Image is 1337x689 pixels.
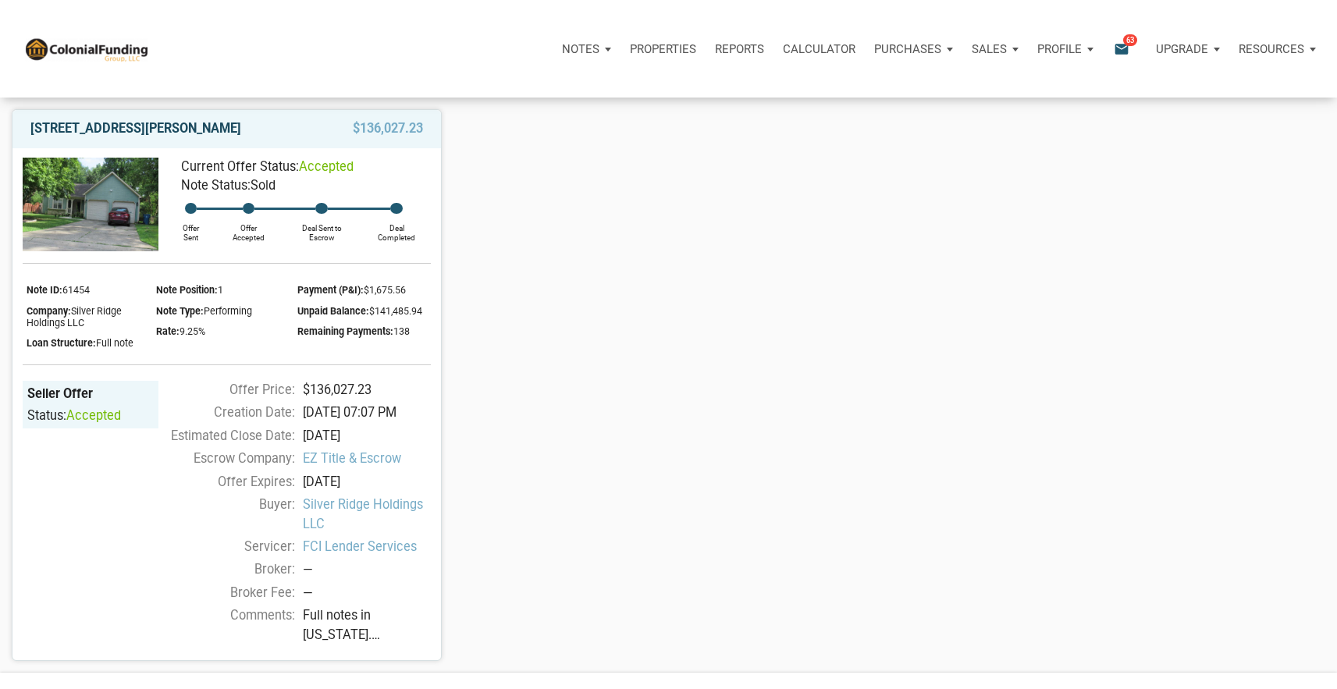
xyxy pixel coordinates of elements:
[96,337,133,349] span: Full note
[353,119,423,138] span: $136,027.23
[23,36,149,62] img: NoteUnlimited
[27,337,96,349] span: Loan Structure:
[215,214,281,242] div: Offer Accepted
[715,42,764,56] p: Reports
[1147,26,1229,73] button: Upgrade
[27,385,154,402] div: Seller Offer
[181,159,299,174] span: Current Offer Status:
[874,42,941,56] p: Purchases
[166,214,215,242] div: Offer Sent
[151,381,295,400] div: Offer Price:
[27,408,66,423] span: Status:
[1229,26,1325,73] button: Resources
[151,606,295,650] div: Comments:
[706,26,773,73] button: Reports
[151,449,295,468] div: Escrow Company:
[1123,34,1137,46] span: 63
[1156,42,1208,56] p: Upgrade
[303,449,432,468] span: EZ Title & Escrow
[27,284,62,296] span: Note ID:
[303,606,432,645] span: Full notes in [US_STATE]. Candidates for buy & hold or sell a partial.
[1112,40,1131,58] i: email
[362,214,432,242] div: Deal Completed
[151,538,295,556] div: Servicer:
[156,284,218,296] span: Note Position:
[151,473,295,492] div: Offer Expires:
[151,560,295,579] div: Broker:
[204,305,252,317] span: Performing
[295,381,439,400] div: $136,027.23
[156,305,204,317] span: Note Type:
[151,584,295,602] div: Broker Fee:
[27,305,71,317] span: Company:
[962,26,1028,73] button: Sales
[553,26,620,73] button: Notes
[181,178,251,193] span: Note Status:
[299,159,354,174] span: accepted
[27,305,122,329] span: Silver Ridge Holdings LLC
[1102,26,1147,73] button: email63
[66,408,121,423] span: accepted
[297,325,393,337] span: Remaining Payments:
[562,42,599,56] p: Notes
[303,495,432,534] span: Silver Ridge Holdings LLC
[180,325,205,337] span: 9.25%
[251,178,276,193] span: Sold
[783,42,855,56] p: Calculator
[295,473,439,492] div: [DATE]
[303,560,432,579] div: —
[972,42,1007,56] p: Sales
[620,26,706,73] a: Properties
[865,26,962,73] button: Purchases
[1028,26,1103,73] button: Profile
[393,325,410,337] span: 138
[30,119,241,138] a: [STREET_ADDRESS][PERSON_NAME]
[218,284,223,296] span: 1
[151,427,295,446] div: Estimated Close Date:
[630,42,696,56] p: Properties
[297,305,369,317] span: Unpaid Balance:
[295,427,439,446] div: [DATE]
[62,284,90,296] span: 61454
[297,284,364,296] span: Payment (P&I):
[364,284,406,296] span: $1,675.56
[156,325,180,337] span: Rate:
[303,538,432,556] span: FCI Lender Services
[1239,42,1304,56] p: Resources
[773,26,865,73] a: Calculator
[369,305,422,317] span: $141,485.94
[281,214,362,242] div: Deal Sent to Escrow
[151,495,295,534] div: Buyer:
[23,158,159,251] img: 565443
[303,585,313,600] span: —
[1037,42,1082,56] p: Profile
[151,403,295,422] div: Creation Date:
[295,403,439,422] div: [DATE] 07:07 PM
